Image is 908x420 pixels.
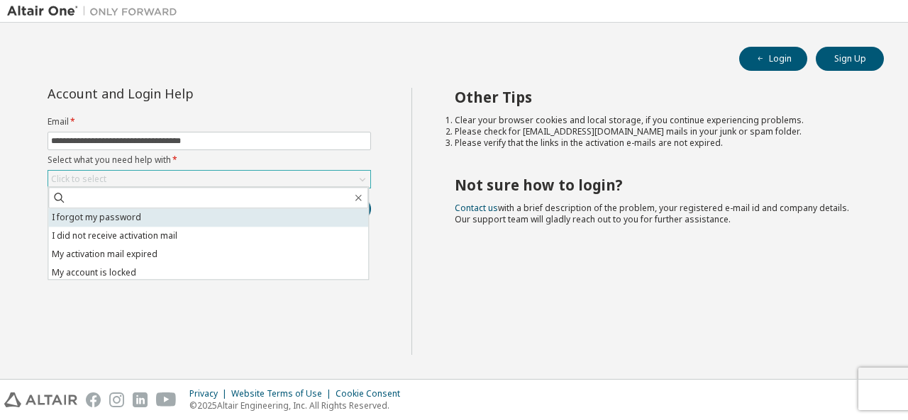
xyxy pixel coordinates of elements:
[455,202,498,214] a: Contact us
[336,388,409,399] div: Cookie Consent
[739,47,807,71] button: Login
[133,392,148,407] img: linkedin.svg
[86,392,101,407] img: facebook.svg
[48,154,371,166] label: Select what you need help with
[156,392,177,407] img: youtube.svg
[816,47,884,71] button: Sign Up
[7,4,184,18] img: Altair One
[48,116,371,127] label: Email
[455,126,859,137] li: Please check for [EMAIL_ADDRESS][DOMAIN_NAME] mails in your junk or spam folder.
[4,392,77,407] img: altair_logo.svg
[455,202,849,225] span: with a brief description of the problem, your registered e-mail id and company details. Our suppo...
[109,392,124,407] img: instagram.svg
[48,208,368,227] li: I forgot my password
[48,171,370,188] div: Click to select
[51,174,106,185] div: Click to select
[231,388,336,399] div: Website Terms of Use
[455,88,859,106] h2: Other Tips
[189,388,231,399] div: Privacy
[455,137,859,149] li: Please verify that the links in the activation e-mails are not expired.
[455,176,859,194] h2: Not sure how to login?
[455,115,859,126] li: Clear your browser cookies and local storage, if you continue experiencing problems.
[189,399,409,412] p: © 2025 Altair Engineering, Inc. All Rights Reserved.
[48,88,306,99] div: Account and Login Help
